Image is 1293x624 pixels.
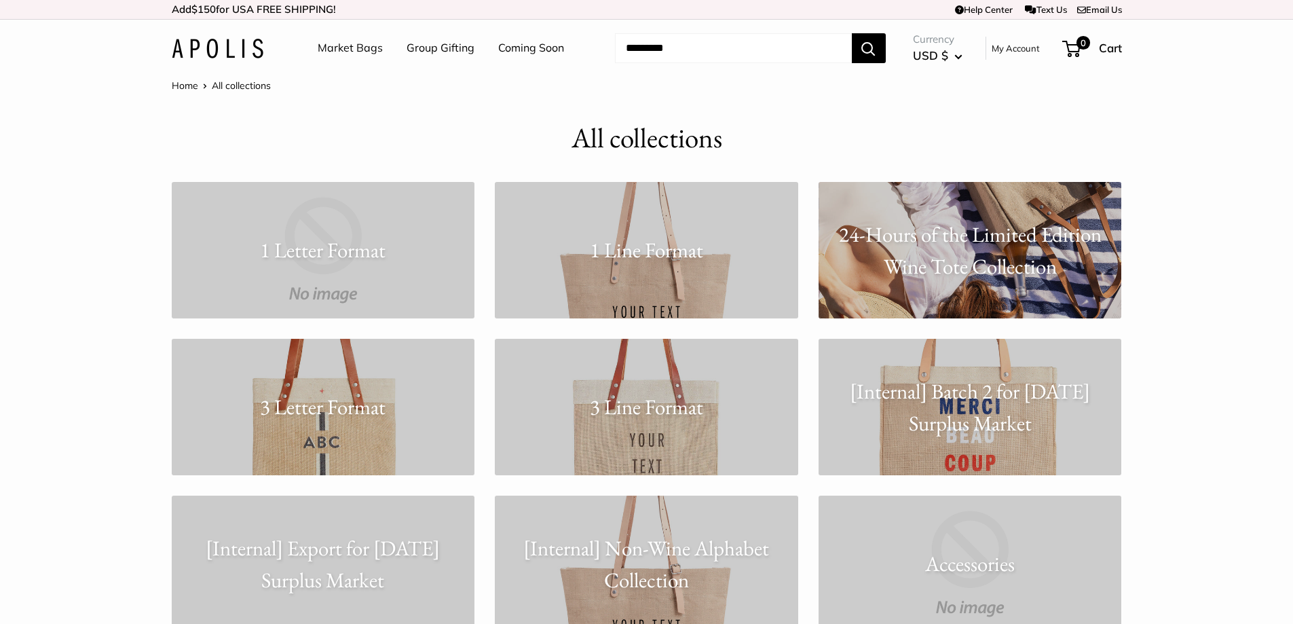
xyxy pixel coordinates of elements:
[913,30,962,49] span: Currency
[172,182,475,318] a: 1 Letter Format
[407,38,474,58] a: Group Gifting
[819,219,1122,282] p: 24-Hours of the Limited Edition Wine Tote Collection
[955,4,1013,15] a: Help Center
[913,48,948,62] span: USD $
[1076,36,1089,50] span: 0
[495,532,798,595] p: [Internal] Non-Wine Alphabet Collection
[992,40,1040,56] a: My Account
[495,182,798,318] a: 1 Line Format
[172,79,198,92] a: Home
[819,375,1122,439] p: [Internal] Batch 2 for [DATE] Surplus Market
[172,532,475,595] p: [Internal] Export for [DATE] Surplus Market
[495,391,798,423] p: 3 Line Format
[172,391,475,423] p: 3 Letter Format
[498,38,564,58] a: Coming Soon
[1025,4,1066,15] a: Text Us
[495,234,798,266] p: 1 Line Format
[819,182,1122,318] a: 24-Hours of the Limited Edition Wine Tote Collection
[1099,41,1122,55] span: Cart
[495,339,798,475] a: 3 Line Format
[819,339,1122,475] a: [Internal] Batch 2 for [DATE] Surplus Market
[212,79,271,92] span: All collections
[819,548,1122,580] p: Accessories
[172,339,475,475] a: 3 Letter Format
[318,38,383,58] a: Market Bags
[913,45,962,67] button: USD $
[191,3,216,16] span: $150
[1064,37,1122,59] a: 0 Cart
[852,33,886,63] button: Search
[615,33,852,63] input: Search...
[1077,4,1122,15] a: Email Us
[172,234,475,266] p: 1 Letter Format
[571,118,722,158] h1: All collections
[172,77,271,94] nav: Breadcrumb
[172,39,263,58] img: Apolis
